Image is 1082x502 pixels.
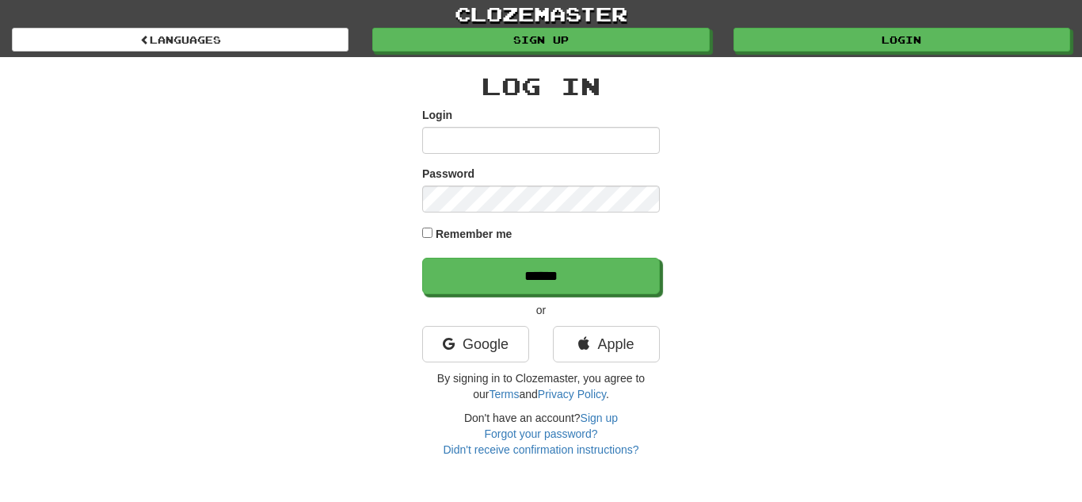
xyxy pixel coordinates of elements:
label: Remember me [436,226,512,242]
a: Sign up [581,412,618,424]
a: Didn't receive confirmation instructions? [443,443,638,456]
div: Don't have an account? [422,410,660,458]
label: Login [422,107,452,123]
a: Forgot your password? [484,427,597,440]
p: or [422,302,660,318]
a: Sign up [372,28,709,52]
a: Privacy Policy [538,388,606,400]
a: Apple [553,326,660,362]
label: Password [422,166,474,182]
a: Terms [489,388,519,400]
a: Languages [12,28,349,52]
p: By signing in to Clozemaster, you agree to our and . [422,370,660,402]
h2: Log In [422,73,660,99]
a: Google [422,326,529,362]
a: Login [733,28,1070,52]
